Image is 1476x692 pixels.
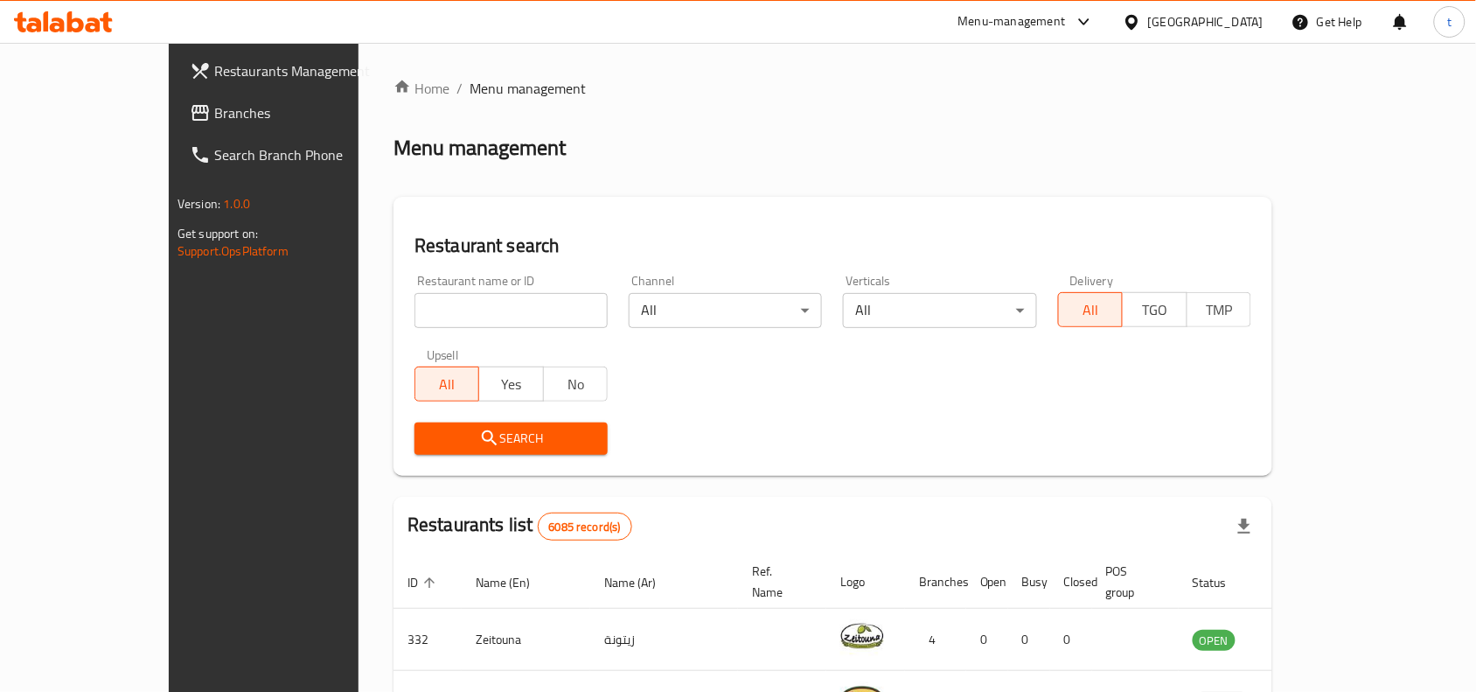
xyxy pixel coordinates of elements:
span: Ref. Name [752,561,805,603]
div: Menu-management [958,11,1066,32]
a: Search Branch Phone [176,134,415,176]
h2: Restaurants list [407,512,632,541]
span: Restaurants Management [214,60,401,81]
span: Search Branch Phone [214,144,401,165]
span: Get support on: [178,222,258,245]
td: Zeitouna [462,609,590,671]
span: TMP [1194,297,1244,323]
li: / [456,78,463,99]
button: Search [414,423,608,455]
span: Name (Ar) [604,572,679,593]
span: 1.0.0 [223,192,250,215]
h2: Menu management [393,134,566,162]
span: OPEN [1193,631,1236,651]
a: Home [393,78,449,99]
div: All [843,293,1036,328]
label: Delivery [1070,275,1114,287]
button: TGO [1122,292,1187,327]
input: Search for restaurant name or ID.. [414,293,608,328]
td: زيتونة [590,609,738,671]
th: Logo [826,556,905,609]
span: Version: [178,192,220,215]
nav: breadcrumb [393,78,1272,99]
a: Restaurants Management [176,50,415,92]
td: 0 [966,609,1008,671]
span: POS group [1106,561,1158,603]
div: Total records count [538,513,632,541]
span: TGO [1130,297,1180,323]
span: Menu management [470,78,586,99]
a: Branches [176,92,415,134]
button: Yes [478,367,543,402]
span: Status [1193,572,1250,593]
td: 0 [1050,609,1092,671]
button: No [543,367,608,402]
img: Zeitouna [840,614,884,658]
div: [GEOGRAPHIC_DATA] [1148,12,1264,31]
th: Busy [1008,556,1050,609]
span: Yes [486,372,536,397]
a: Support.OpsPlatform [178,240,289,262]
span: 6085 record(s) [539,519,631,535]
button: All [414,367,479,402]
span: All [1066,297,1116,323]
td: 4 [905,609,966,671]
div: All [629,293,822,328]
label: Upsell [427,349,459,361]
h2: Restaurant search [414,233,1251,259]
div: Export file [1223,506,1265,548]
span: ID [407,572,441,593]
span: Search [428,428,594,450]
th: Closed [1050,556,1092,609]
span: No [551,372,601,397]
span: Branches [214,102,401,123]
span: t [1447,12,1452,31]
button: TMP [1187,292,1251,327]
span: All [422,372,472,397]
th: Open [966,556,1008,609]
td: 0 [1008,609,1050,671]
th: Branches [905,556,966,609]
span: Name (En) [476,572,553,593]
td: 332 [393,609,462,671]
button: All [1058,292,1123,327]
